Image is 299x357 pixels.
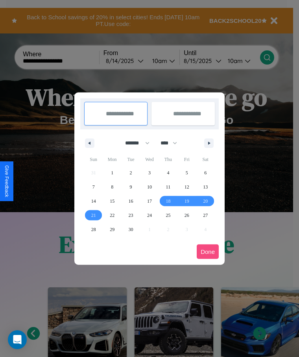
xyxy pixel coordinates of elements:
button: 17 [140,194,159,208]
span: Thu [159,153,177,166]
span: 22 [110,208,114,222]
span: 25 [166,208,170,222]
span: 11 [166,180,171,194]
span: 13 [203,180,208,194]
div: Open Intercom Messenger [8,330,27,349]
button: Done [197,244,219,259]
button: 21 [84,208,103,222]
button: 10 [140,180,159,194]
span: 16 [129,194,133,208]
button: 15 [103,194,121,208]
button: 9 [122,180,140,194]
button: 27 [196,208,215,222]
button: 22 [103,208,121,222]
span: 15 [110,194,114,208]
span: 10 [147,180,152,194]
span: 8 [111,180,113,194]
button: 18 [159,194,177,208]
span: 6 [204,166,207,180]
button: 30 [122,222,140,237]
button: 20 [196,194,215,208]
span: 12 [185,180,189,194]
span: Wed [140,153,159,166]
button: 5 [177,166,196,180]
div: Give Feedback [4,165,9,197]
button: 4 [159,166,177,180]
button: 19 [177,194,196,208]
span: 18 [166,194,170,208]
button: 23 [122,208,140,222]
span: 5 [186,166,188,180]
button: 13 [196,180,215,194]
span: Mon [103,153,121,166]
span: 21 [91,208,96,222]
button: 2 [122,166,140,180]
span: 26 [185,208,189,222]
button: 1 [103,166,121,180]
button: 12 [177,180,196,194]
button: 28 [84,222,103,237]
span: 19 [185,194,189,208]
span: 20 [203,194,208,208]
button: 6 [196,166,215,180]
span: 4 [167,166,169,180]
span: 27 [203,208,208,222]
span: 2 [130,166,132,180]
button: 24 [140,208,159,222]
span: 17 [147,194,152,208]
button: 8 [103,180,121,194]
button: 11 [159,180,177,194]
span: 28 [91,222,96,237]
span: 1 [111,166,113,180]
span: 30 [129,222,133,237]
span: 14 [91,194,96,208]
button: 7 [84,180,103,194]
span: 23 [129,208,133,222]
span: 24 [147,208,152,222]
button: 16 [122,194,140,208]
span: Sun [84,153,103,166]
span: Tue [122,153,140,166]
span: 7 [92,180,95,194]
span: 9 [130,180,132,194]
button: 29 [103,222,121,237]
span: Sat [196,153,215,166]
button: 3 [140,166,159,180]
span: 3 [148,166,151,180]
button: 14 [84,194,103,208]
span: Fri [177,153,196,166]
span: 29 [110,222,114,237]
button: 26 [177,208,196,222]
button: 25 [159,208,177,222]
